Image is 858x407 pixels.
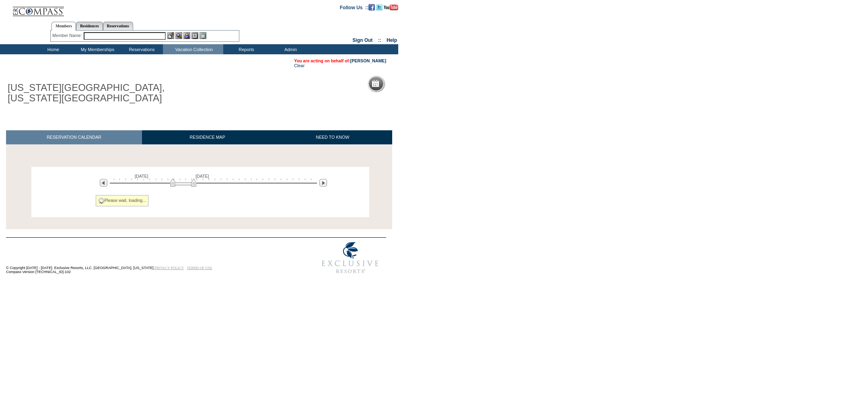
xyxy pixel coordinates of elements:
a: Subscribe to our YouTube Channel [384,4,398,9]
a: PRIVACY POLICY [154,266,184,270]
td: Follow Us :: [340,4,368,10]
td: Vacation Collection [163,44,223,54]
a: NEED TO KNOW [273,130,392,144]
a: Help [387,37,397,43]
span: You are acting on behalf of: [294,58,386,63]
span: [DATE] [195,174,209,179]
a: Residences [76,22,103,30]
a: Members [51,22,76,31]
span: [DATE] [135,174,148,179]
span: :: [378,37,381,43]
img: Subscribe to our YouTube Channel [384,4,398,10]
a: RESERVATION CALENDAR [6,130,142,144]
a: Follow us on Twitter [376,4,383,9]
td: My Memberships [74,44,119,54]
a: Sign Out [352,37,372,43]
a: TERMS OF USE [187,266,212,270]
a: Clear [294,63,305,68]
img: b_calculator.gif [200,32,206,39]
img: spinner2.gif [98,197,105,204]
td: Admin [267,44,312,54]
a: [PERSON_NAME] [350,58,386,63]
td: Reports [223,44,267,54]
img: Impersonate [183,32,190,39]
a: Reservations [103,22,133,30]
td: Reservations [119,44,163,54]
img: Previous [100,179,107,187]
img: Become our fan on Facebook [368,4,375,10]
h1: [US_STATE][GEOGRAPHIC_DATA], [US_STATE][GEOGRAPHIC_DATA] [6,81,186,105]
img: Follow us on Twitter [376,4,383,10]
img: Next [319,179,327,187]
img: b_edit.gif [167,32,174,39]
img: Exclusive Resorts [314,238,386,278]
h5: Reservation Calendar [382,81,444,86]
img: View [175,32,182,39]
div: Member Name: [52,32,83,39]
a: RESIDENCE MAP [142,130,273,144]
img: Reservations [191,32,198,39]
td: Home [30,44,74,54]
td: © Copyright [DATE] - [DATE]. Exclusive Resorts, LLC. [GEOGRAPHIC_DATA], [US_STATE]. Compass Versi... [6,238,288,278]
a: Become our fan on Facebook [368,4,375,9]
div: Please wait, loading... [96,195,149,206]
